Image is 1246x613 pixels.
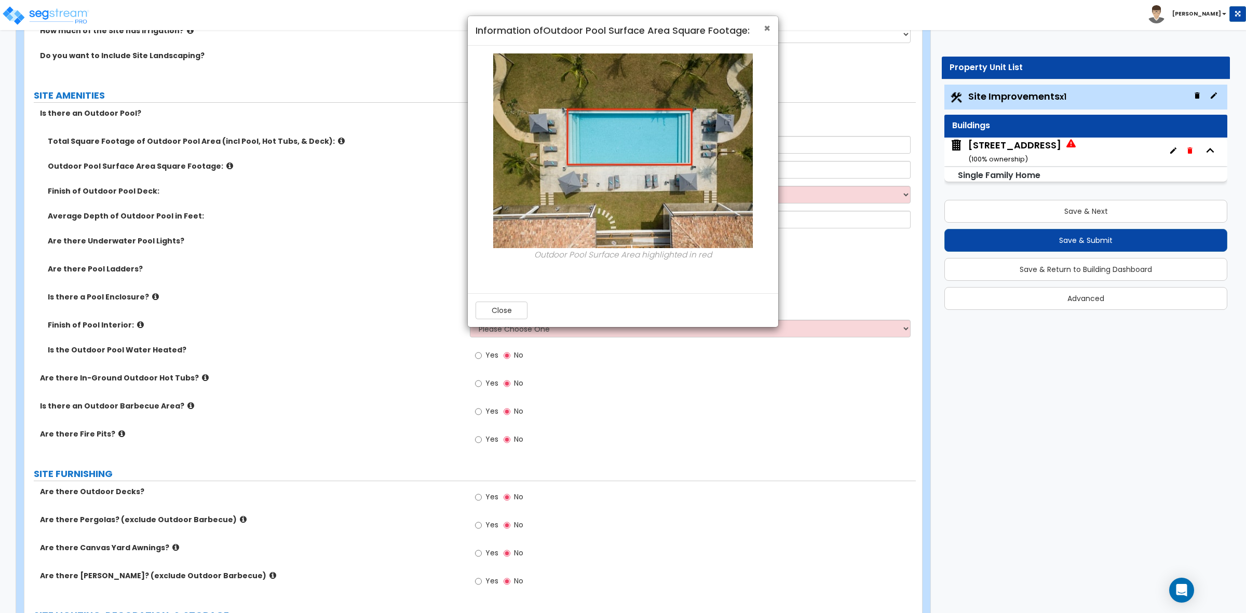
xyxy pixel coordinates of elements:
[476,302,527,319] button: Close
[534,249,712,260] i: Outdoor Pool Surface Area highlighted in red
[476,24,770,37] h4: Information of Outdoor Pool Surface Area Square Footage:
[764,21,770,36] span: ×
[1169,578,1194,603] div: Open Intercom Messenger
[764,23,770,34] button: Close
[493,53,753,248] img: pool-aerial-view-min_KX9Madk.jpg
